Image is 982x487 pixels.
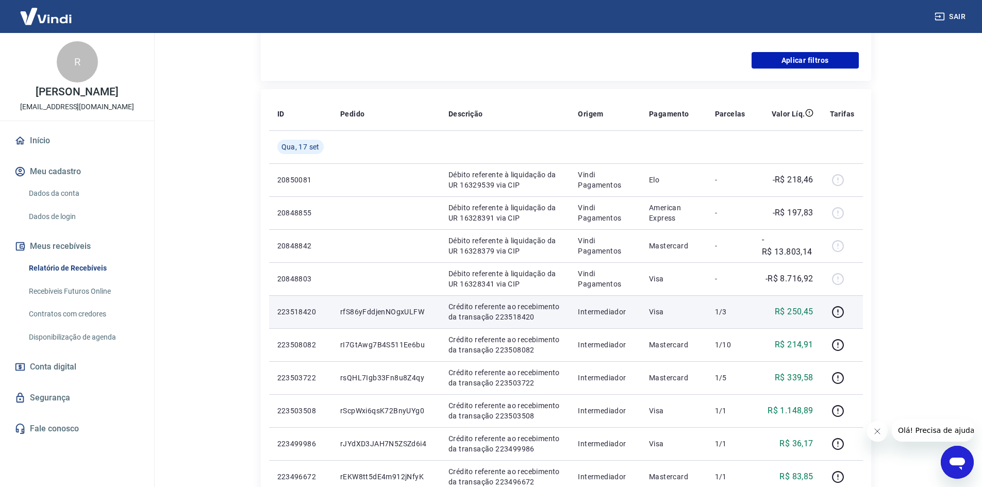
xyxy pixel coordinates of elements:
p: -R$ 8.716,92 [765,273,813,285]
p: Crédito referente ao recebimento da transação 223496672 [448,466,562,487]
p: rEKW8tt5dE4m912jNfyK [340,472,432,482]
div: R [57,41,98,82]
p: R$ 339,58 [775,372,813,384]
p: Intermediador [578,373,633,383]
iframe: Botão para abrir a janela de mensagens [941,446,974,479]
p: R$ 83,85 [779,471,813,483]
p: 223518420 [277,307,324,317]
a: Recebíveis Futuros Online [25,281,142,302]
p: Mastercard [649,373,698,383]
p: Tarifas [830,109,855,119]
a: Fale conosco [12,417,142,440]
p: Intermediador [578,439,633,449]
a: Segurança [12,387,142,409]
p: 1/1 [715,439,745,449]
p: 223503722 [277,373,324,383]
p: 223503508 [277,406,324,416]
p: R$ 1.148,89 [768,405,813,417]
p: Débito referente à liquidação da UR 16329539 via CIP [448,170,562,190]
p: Visa [649,274,698,284]
button: Meu cadastro [12,160,142,183]
p: 20848842 [277,241,324,251]
p: Visa [649,439,698,449]
p: Parcelas [715,109,745,119]
p: 223508082 [277,340,324,350]
p: R$ 36,17 [779,438,813,450]
p: R$ 214,91 [775,339,813,351]
iframe: Mensagem da empresa [892,419,974,442]
p: - [715,208,745,218]
p: R$ 250,45 [775,306,813,318]
span: Qua, 17 set [281,142,320,152]
p: Mastercard [649,472,698,482]
p: Origem [578,109,603,119]
button: Aplicar filtros [752,52,859,69]
p: Vindi Pagamentos [578,268,633,289]
p: -R$ 197,83 [773,207,813,219]
p: Elo [649,175,698,185]
p: Intermediador [578,307,633,317]
p: 1/10 [715,340,745,350]
p: Intermediador [578,340,633,350]
p: -R$ 218,46 [773,174,813,186]
p: - [715,241,745,251]
p: rI7GtAwg7B4S511Ee6bu [340,340,432,350]
p: Débito referente à liquidação da UR 16328391 via CIP [448,203,562,223]
p: - [715,175,745,185]
p: Crédito referente ao recebimento da transação 223499986 [448,433,562,454]
p: Vindi Pagamentos [578,203,633,223]
p: [PERSON_NAME] [36,87,118,97]
p: - [715,274,745,284]
span: Conta digital [30,360,76,374]
p: Pedido [340,109,364,119]
p: 223499986 [277,439,324,449]
button: Meus recebíveis [12,235,142,258]
p: rfS86yFddjenNOgxULFW [340,307,432,317]
p: Crédito referente ao recebimento da transação 223518420 [448,301,562,322]
a: Conta digital [12,356,142,378]
p: ID [277,109,285,119]
p: 223496672 [277,472,324,482]
p: Débito referente à liquidação da UR 16328379 via CIP [448,236,562,256]
p: Crédito referente ao recebimento da transação 223508082 [448,334,562,355]
p: Crédito referente ao recebimento da transação 223503508 [448,400,562,421]
a: Contratos com credores [25,304,142,325]
p: Pagamento [649,109,689,119]
p: Descrição [448,109,483,119]
p: Visa [649,406,698,416]
p: Vindi Pagamentos [578,236,633,256]
a: Disponibilização de agenda [25,327,142,348]
p: rsQHL7Igb33Fn8u8Z4qy [340,373,432,383]
a: Dados de login [25,206,142,227]
p: Intermediador [578,406,633,416]
p: Vindi Pagamentos [578,170,633,190]
iframe: Fechar mensagem [867,421,888,442]
button: Sair [933,7,970,26]
p: Débito referente à liquidação da UR 16328341 via CIP [448,268,562,289]
p: Crédito referente ao recebimento da transação 223503722 [448,367,562,388]
p: rJYdXD3JAH7N5ZSZd6i4 [340,439,432,449]
p: 20848855 [277,208,324,218]
p: 1/1 [715,406,745,416]
img: Vindi [12,1,79,32]
a: Início [12,129,142,152]
p: Visa [649,307,698,317]
p: 1/3 [715,307,745,317]
p: American Express [649,203,698,223]
p: Valor Líq. [772,109,805,119]
p: Mastercard [649,241,698,251]
p: Mastercard [649,340,698,350]
span: Olá! Precisa de ajuda? [6,7,87,15]
a: Relatório de Recebíveis [25,258,142,279]
p: 1/5 [715,373,745,383]
p: Intermediador [578,472,633,482]
p: [EMAIL_ADDRESS][DOMAIN_NAME] [20,102,134,112]
a: Dados da conta [25,183,142,204]
p: rScpWxi6qsK72BnyUYg0 [340,406,432,416]
p: 1/1 [715,472,745,482]
p: 20850081 [277,175,324,185]
p: -R$ 13.803,14 [762,233,813,258]
p: 20848803 [277,274,324,284]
